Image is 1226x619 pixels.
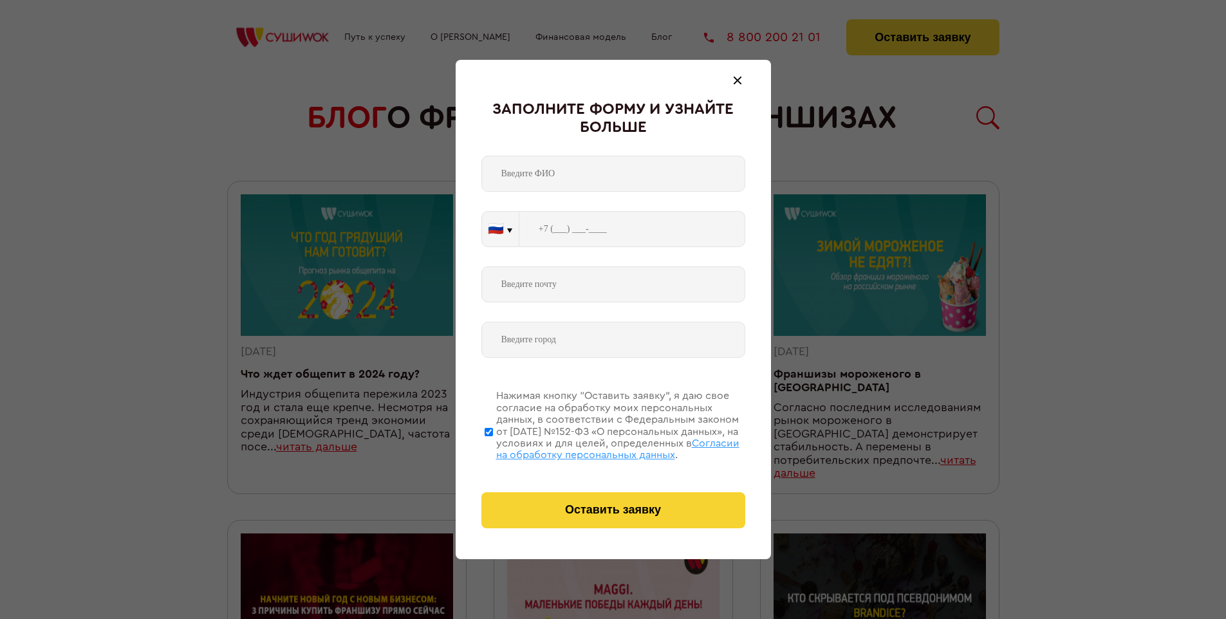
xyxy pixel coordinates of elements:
div: Нажимая кнопку “Оставить заявку”, я даю свое согласие на обработку моих персональных данных, в со... [496,390,745,461]
input: Введите почту [481,266,745,302]
input: +7 (___) ___-____ [519,211,745,247]
button: Оставить заявку [481,492,745,528]
div: Заполните форму и узнайте больше [481,101,745,136]
button: 🇷🇺 [482,212,519,246]
input: Введите ФИО [481,156,745,192]
span: Согласии на обработку персональных данных [496,438,739,460]
input: Введите город [481,322,745,358]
